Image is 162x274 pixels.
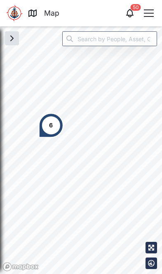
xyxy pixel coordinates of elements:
div: 50 [131,4,141,11]
div: Map [44,7,59,19]
a: Mapbox logo [2,262,39,272]
img: Mobile Logo [6,5,23,21]
div: Map marker [39,113,63,138]
input: Search by People, Asset, Geozone or Place [62,31,157,46]
div: 6 [49,121,53,130]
